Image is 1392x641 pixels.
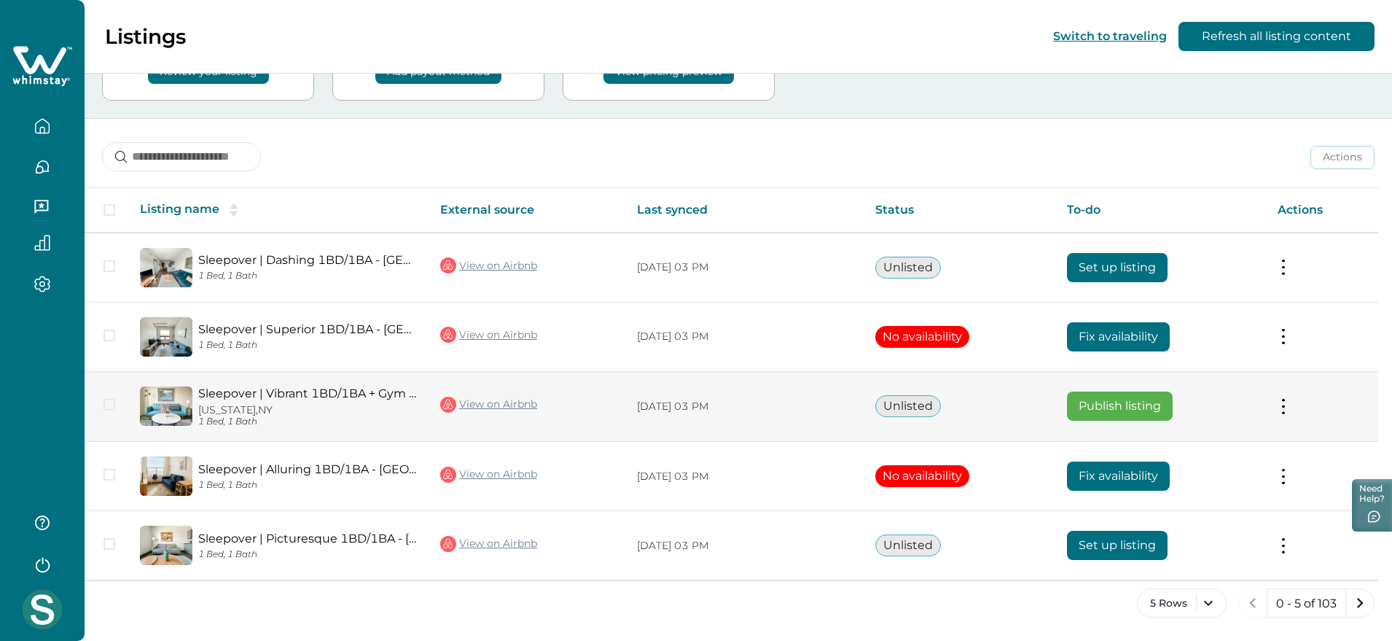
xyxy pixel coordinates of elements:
[1266,188,1378,233] th: Actions
[1053,29,1167,43] button: Switch to traveling
[198,416,417,427] p: 1 Bed, 1 Bath
[440,465,537,484] a: View on Airbnb
[1067,253,1168,282] button: Set up listing
[1137,588,1227,618] button: 5 Rows
[198,462,417,476] a: Sleepover | Alluring 1BD/1BA - [GEOGRAPHIC_DATA]
[23,590,62,629] img: Whimstay Host
[140,386,192,426] img: propertyImage_Sleepover | Vibrant 1BD/1BA + Gym - Cincinnati
[140,317,192,357] img: propertyImage_Sleepover | Superior 1BD/1BA - Des Moines
[637,260,852,275] p: [DATE] 03 PM
[637,539,852,553] p: [DATE] 03 PM
[1238,588,1267,618] button: previous page
[198,253,417,267] a: Sleepover | Dashing 1BD/1BA - [GEOGRAPHIC_DATA]
[198,322,417,336] a: Sleepover | Superior 1BD/1BA - [GEOGRAPHIC_DATA]
[875,326,969,348] button: No availability
[140,248,192,287] img: propertyImage_Sleepover | Dashing 1BD/1BA - Des Moines
[198,549,417,560] p: 1 Bed, 1 Bath
[875,535,941,556] button: Unlisted
[1310,146,1375,169] button: Actions
[198,340,417,351] p: 1 Bed, 1 Bath
[440,395,537,414] a: View on Airbnb
[140,526,192,565] img: propertyImage_Sleepover | Picturesque 1BD/1BA - Des Moines
[429,188,625,233] th: External source
[637,470,852,484] p: [DATE] 03 PM
[1178,22,1375,51] button: Refresh all listing content
[440,256,537,275] a: View on Airbnb
[875,395,941,417] button: Unlisted
[219,203,249,217] button: sorting
[128,188,429,233] th: Listing name
[1067,531,1168,560] button: Set up listing
[440,325,537,344] a: View on Airbnb
[1345,588,1375,618] button: next page
[198,271,417,281] p: 1 Bed, 1 Bath
[875,465,969,487] button: No availability
[875,257,941,279] button: Unlisted
[864,188,1055,233] th: Status
[105,24,186,49] p: Listings
[1267,588,1346,618] button: 0 - 5 of 103
[440,535,537,553] a: View on Airbnb
[198,404,417,416] p: [US_STATE], NY
[140,457,192,496] img: propertyImage_Sleepover | Alluring 1BD/1BA - Des Moines
[198,386,417,400] a: Sleepover | Vibrant 1BD/1BA + Gym - [GEOGRAPHIC_DATA]
[625,188,864,233] th: Last synced
[1067,392,1173,421] button: Publish listing
[1067,322,1170,351] button: Fix availability
[1067,462,1170,491] button: Fix availability
[198,480,417,491] p: 1 Bed, 1 Bath
[637,330,852,344] p: [DATE] 03 PM
[198,532,417,545] a: Sleepover | Picturesque 1BD/1BA - [GEOGRAPHIC_DATA]
[637,400,852,414] p: [DATE] 03 PM
[1276,597,1337,611] p: 0 - 5 of 103
[1055,188,1266,233] th: To-do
